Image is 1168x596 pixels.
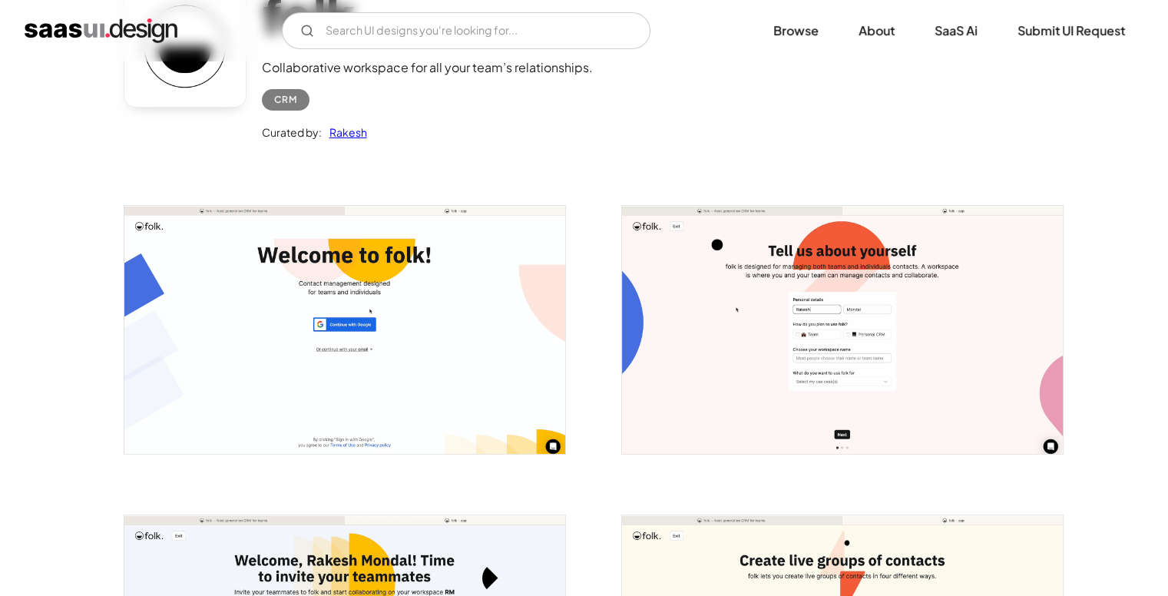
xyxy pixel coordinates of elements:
a: SaaS Ai [916,14,996,48]
a: About [840,14,913,48]
a: Rakesh [322,123,367,141]
a: home [25,18,177,43]
a: Browse [755,14,837,48]
div: CRM [274,91,297,109]
img: 6369f93f0238eb820692b911_folk%20login.png [124,206,565,454]
a: open lightbox [124,206,565,454]
a: Submit UI Request [999,14,1143,48]
img: 6369f940f755584f51d165d2_folk%20more%20about%20user.png [622,206,1063,454]
div: Collaborative workspace for all your team’s relationships. [262,58,593,77]
form: Email Form [282,12,650,49]
div: Curated by: [262,123,322,141]
input: Search UI designs you're looking for... [282,12,650,49]
a: open lightbox [622,206,1063,454]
